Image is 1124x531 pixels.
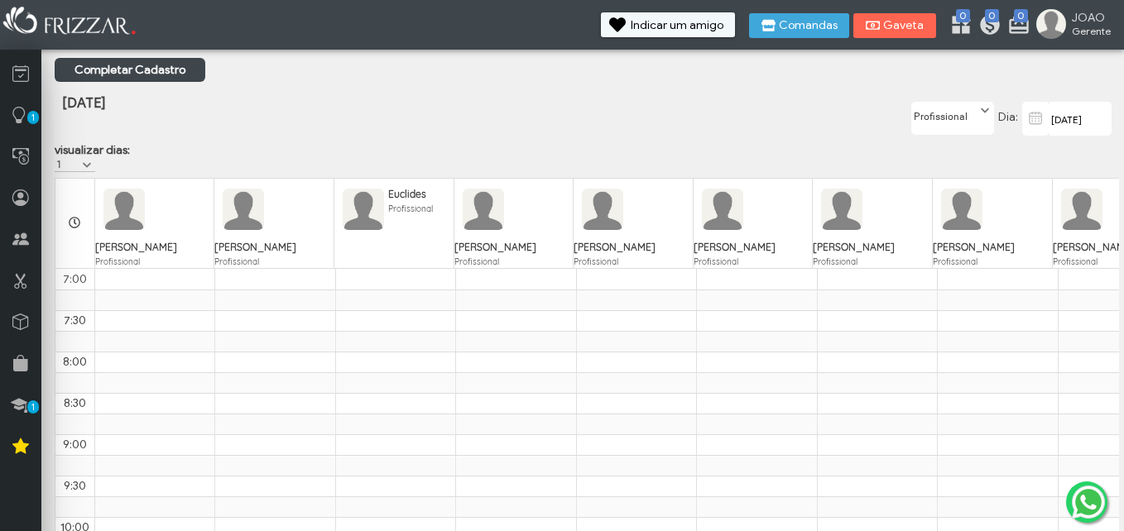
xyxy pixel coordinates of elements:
[64,396,86,410] span: 8:30
[1072,11,1111,25] span: JOAO
[388,188,426,200] span: Euclides
[1061,189,1102,230] img: FuncionarioFotoBean_get.xhtml
[223,189,264,230] img: FuncionarioFotoBean_get.xhtml
[64,479,86,493] span: 9:30
[1072,25,1111,37] span: Gerente
[574,256,618,267] span: Profissional
[27,400,39,414] span: 1
[998,110,1018,124] span: Dia:
[813,241,895,253] span: [PERSON_NAME]
[214,241,296,253] span: [PERSON_NAME]
[63,355,87,369] span: 8:00
[63,438,87,452] span: 9:00
[1050,102,1112,136] input: data
[853,13,936,38] button: Gaveta
[941,189,982,230] img: FuncionarioFotoBean_get.xhtml
[813,256,857,267] span: Profissional
[55,143,130,157] label: visualizar dias:
[1069,482,1108,522] img: whatsapp.png
[454,241,536,253] span: [PERSON_NAME]
[1007,13,1024,40] a: 0
[463,189,504,230] img: FuncionarioFotoBean_get.xhtml
[933,241,1015,253] span: [PERSON_NAME]
[749,13,849,38] button: Comandas
[1053,256,1098,267] span: Profissional
[95,241,177,253] span: [PERSON_NAME]
[949,13,966,40] a: 0
[631,20,723,31] span: Indicar um amigo
[702,189,743,230] img: FuncionarioFotoBean_get.xhtml
[1026,108,1046,128] img: calendar-01.svg
[64,313,86,328] span: 7:30
[1014,9,1028,22] span: 0
[103,189,145,230] img: FuncionarioFotoBean_get.xhtml
[27,111,39,124] span: 1
[454,256,499,267] span: Profissional
[95,256,140,267] span: Profissional
[912,103,978,123] label: Profissional
[62,94,105,112] span: [DATE]
[779,20,838,31] span: Comandas
[978,13,995,40] a: 0
[883,20,925,31] span: Gaveta
[956,9,970,22] span: 0
[1036,9,1116,42] a: JOAO Gerente
[933,256,977,267] span: Profissional
[55,157,80,171] label: 1
[694,241,776,253] span: [PERSON_NAME]
[985,9,999,22] span: 0
[214,256,259,267] span: Profissional
[601,12,735,37] button: Indicar um amigo
[343,189,384,230] img: FuncionarioFotoBean_get.xhtml
[582,189,623,230] img: FuncionarioFotoBean_get.xhtml
[55,58,205,82] a: Completar Cadastro
[694,256,738,267] span: Profissional
[821,189,862,230] img: FuncionarioFotoBean_get.xhtml
[388,203,433,214] span: Profissional
[574,241,656,253] span: [PERSON_NAME]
